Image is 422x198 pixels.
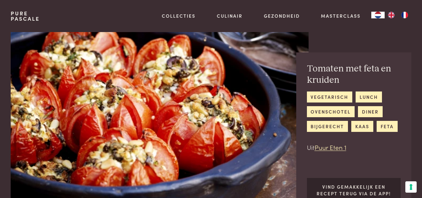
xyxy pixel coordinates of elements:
[371,12,385,18] a: NL
[312,183,395,197] p: Vind gemakkelijk een recept terug via de app!
[377,121,397,132] a: feta
[217,12,243,19] a: Culinair
[398,12,411,18] a: FR
[385,12,411,18] ul: Language list
[307,143,401,152] p: Uit
[307,63,401,86] h2: Tomaten met feta en kruiden
[358,106,382,117] a: diner
[385,12,398,18] a: EN
[162,12,195,19] a: Collecties
[315,143,346,152] a: Puur Eten 1
[351,121,373,132] a: kaas
[405,181,417,193] button: Uw voorkeuren voor toestemming voor trackingtechnologieën
[307,121,348,132] a: bijgerecht
[307,91,352,103] a: vegetarisch
[356,91,382,103] a: lunch
[321,12,361,19] a: Masterclass
[371,12,385,18] div: Language
[307,106,355,117] a: ovenschotel
[264,12,300,19] a: Gezondheid
[11,11,40,21] a: PurePascale
[371,12,411,18] aside: Language selected: Nederlands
